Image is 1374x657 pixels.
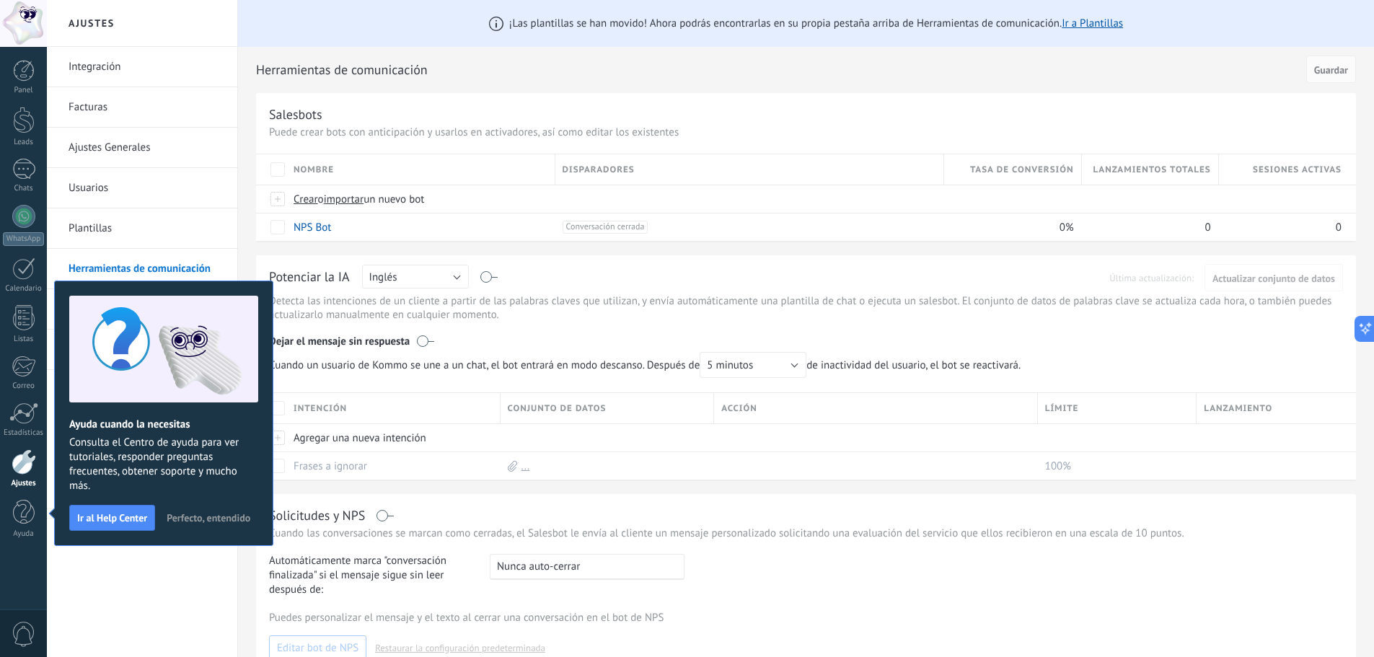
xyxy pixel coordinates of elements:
[1204,402,1272,415] span: Lanzamiento
[269,554,477,597] span: Automáticamente marca "conversación finalizada" si el mensaje sigue sin leer después de:
[1336,221,1342,234] span: 0
[69,87,223,128] a: Facturas
[1253,163,1342,177] span: Sesiones activas
[294,459,367,473] a: Frases a ignorar
[47,249,237,289] li: Herramientas de comunicación
[3,479,45,488] div: Ajustes
[1082,213,1212,241] div: 0
[1314,65,1348,75] span: Guardar
[47,87,237,128] li: Facturas
[369,270,397,284] span: Inglés
[707,358,753,372] span: 5 minutos
[563,163,635,177] span: Disparadores
[269,611,1343,625] p: Puedes personalizar el mensaje y el texto al cerrar una conversación en el bot de NPS
[318,193,324,206] span: o
[563,221,648,234] span: Conversación cerrada
[1205,221,1211,234] span: 0
[1219,213,1342,241] div: 0
[167,513,250,523] span: Perfecto, entendido
[47,128,237,168] li: Ajustes Generales
[700,352,806,378] button: 5 minutos
[1306,56,1356,83] button: Guardar
[47,47,237,87] li: Integración
[3,86,45,95] div: Panel
[69,47,223,87] a: Integración
[3,335,45,344] div: Listas
[269,325,1343,352] div: Dejar el mensaje sin respuesta
[269,526,1343,540] p: Cuando las conversaciones se marcan como cerradas, el Salesbot le envía al cliente un mensaje per...
[1038,452,1190,480] div: 100%
[269,507,365,524] div: Solicitudes y NPS
[1093,163,1210,177] span: Lanzamientos totales
[69,436,258,493] span: Consulta el Centro de ayuda para ver tutoriales, responder preguntas frecuentes, obtener soporte ...
[509,17,1123,30] span: ¡Las plantillas se han movido! Ahora podrás encontrarlas en su propia pestaña arriba de Herramien...
[269,106,322,123] div: Salesbots
[47,208,237,249] li: Plantillas
[1062,17,1123,30] a: Ir a Plantillas
[364,193,424,206] span: un nuevo bot
[294,163,334,177] span: Nombre
[3,184,45,193] div: Chats
[269,125,1343,139] p: Puede crear bots con anticipación y usarlos en activadores, así como editar los existentes
[160,507,257,529] button: Perfecto, entendido
[362,265,469,288] button: Inglés
[294,402,347,415] span: Intención
[497,560,580,573] span: Nunca auto-cerrar
[944,213,1074,241] div: 0%
[3,232,44,246] div: WhatsApp
[3,382,45,391] div: Correo
[1060,221,1074,234] span: 0%
[269,352,1029,378] span: de inactividad del usuario, el bot se reactivará.
[69,208,223,249] a: Plantillas
[69,168,223,208] a: Usuarios
[69,418,258,431] h2: Ayuda cuando la necesitas
[269,268,350,287] div: Potenciar la IA
[970,163,1074,177] span: Tasa de conversión
[69,505,155,531] button: Ir al Help Center
[324,193,364,206] span: importar
[3,284,45,294] div: Calendario
[508,402,607,415] span: Conjunto de datos
[3,428,45,438] div: Estadísticas
[69,249,223,289] a: Herramientas de comunicación
[3,529,45,539] div: Ayuda
[269,352,806,378] span: Cuando un usuario de Kommo se une a un chat, el bot entrará en modo descanso. Después de
[1045,402,1079,415] span: Límite
[721,402,757,415] span: Acción
[294,221,331,234] a: NPS Bot
[47,168,237,208] li: Usuarios
[77,513,147,523] span: Ir al Help Center
[521,459,530,473] a: ...
[269,294,1343,322] p: Detecta las intenciones de un cliente a partir de las palabras claves que utilizan, y envía autom...
[256,56,1301,84] h2: Herramientas de comunicación
[294,193,318,206] span: Crear
[286,424,493,451] div: Agregar una nueva intención
[3,138,45,147] div: Leads
[1045,459,1071,473] span: 100%
[69,128,223,168] a: Ajustes Generales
